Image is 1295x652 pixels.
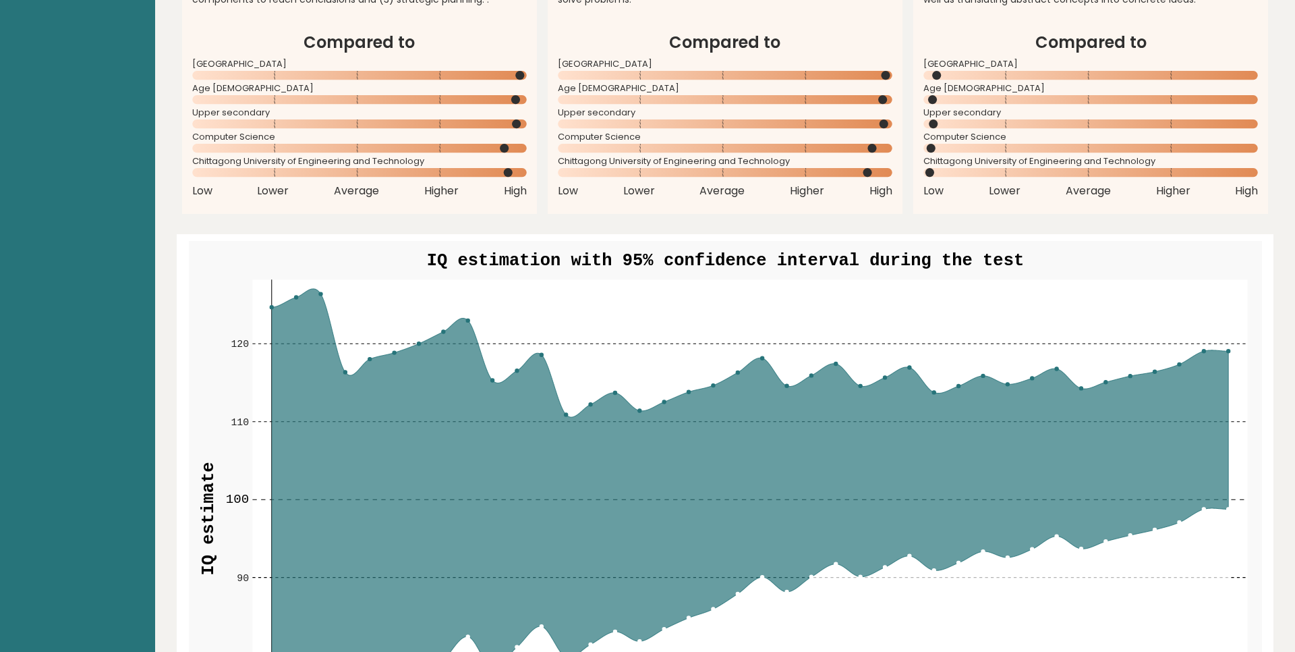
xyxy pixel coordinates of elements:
[923,110,1258,115] span: Upper secondary
[923,134,1258,140] span: Computer Science
[923,183,944,199] span: Low
[231,417,249,428] text: 110
[558,183,578,199] span: Low
[426,251,1023,271] text: IQ estimation with 95% confidence interval during the test
[558,30,892,55] h2: Compared to
[199,462,219,576] text: IQ estimate
[558,86,892,91] span: Age [DEMOGRAPHIC_DATA]
[257,183,289,199] span: Lower
[192,183,212,199] span: Low
[424,183,459,199] span: Higher
[923,86,1258,91] span: Age [DEMOGRAPHIC_DATA]
[558,110,892,115] span: Upper secondary
[192,159,527,164] span: Chittagong University of Engineering and Technology
[231,339,249,350] text: 120
[192,86,527,91] span: Age [DEMOGRAPHIC_DATA]
[869,183,892,199] span: High
[1235,183,1258,199] span: High
[192,134,527,140] span: Computer Science
[623,183,655,199] span: Lower
[923,61,1258,67] span: [GEOGRAPHIC_DATA]
[192,61,527,67] span: [GEOGRAPHIC_DATA]
[558,159,892,164] span: Chittagong University of Engineering and Technology
[504,183,527,199] span: High
[225,493,248,508] text: 100
[192,110,527,115] span: Upper secondary
[558,61,892,67] span: [GEOGRAPHIC_DATA]
[923,159,1258,164] span: Chittagong University of Engineering and Technology
[1066,183,1111,199] span: Average
[1156,183,1190,199] span: Higher
[989,183,1020,199] span: Lower
[790,183,824,199] span: Higher
[192,30,527,55] h2: Compared to
[699,183,745,199] span: Average
[237,573,249,584] text: 90
[558,134,892,140] span: Computer Science
[923,30,1258,55] h2: Compared to
[334,183,379,199] span: Average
